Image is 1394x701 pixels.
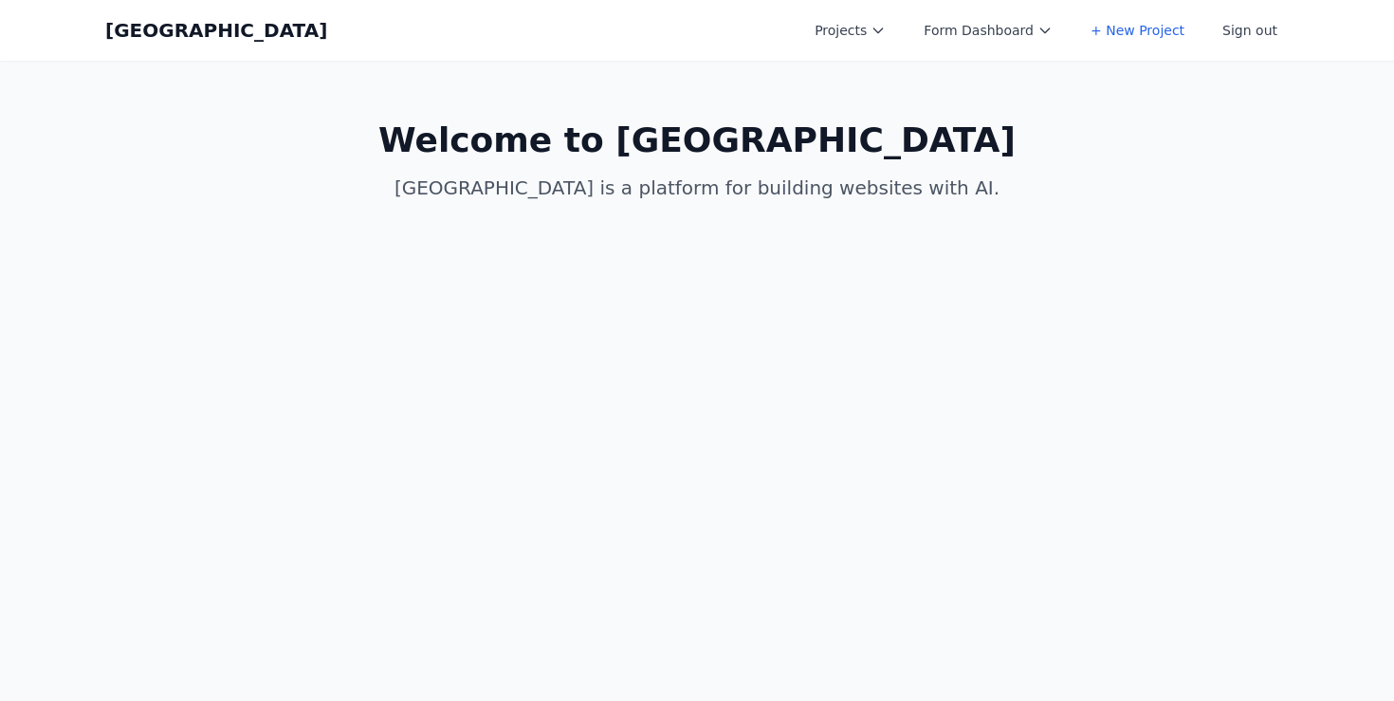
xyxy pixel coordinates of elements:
h1: Welcome to [GEOGRAPHIC_DATA] [333,121,1061,159]
a: [GEOGRAPHIC_DATA] [105,17,327,44]
button: Form Dashboard [912,13,1064,47]
p: [GEOGRAPHIC_DATA] is a platform for building websites with AI. [333,175,1061,201]
button: Projects [803,13,897,47]
a: + New Project [1079,13,1196,47]
button: Sign out [1211,13,1289,47]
